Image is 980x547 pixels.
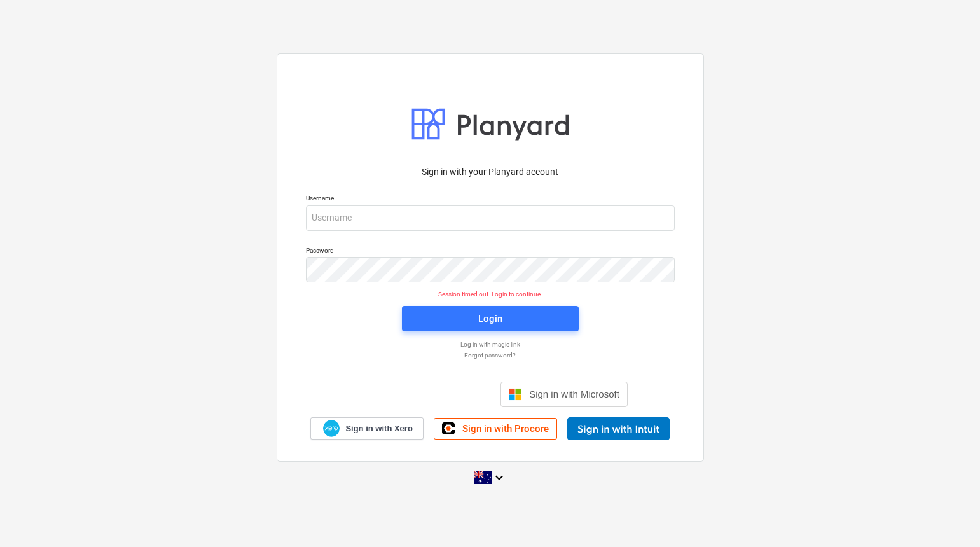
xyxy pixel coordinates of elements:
[306,194,675,205] p: Username
[462,423,549,434] span: Sign in with Procore
[306,246,675,257] p: Password
[509,388,521,401] img: Microsoft logo
[345,423,412,434] span: Sign in with Xero
[323,420,340,437] img: Xero logo
[306,165,675,179] p: Sign in with your Planyard account
[346,380,497,408] iframe: Sign in with Google Button
[478,310,502,327] div: Login
[434,418,557,440] a: Sign in with Procore
[492,470,507,485] i: keyboard_arrow_down
[310,417,424,440] a: Sign in with Xero
[300,351,681,359] a: Forgot password?
[300,340,681,349] a: Log in with magic link
[402,306,579,331] button: Login
[306,205,675,231] input: Username
[298,290,682,298] p: Session timed out. Login to continue.
[529,389,619,399] span: Sign in with Microsoft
